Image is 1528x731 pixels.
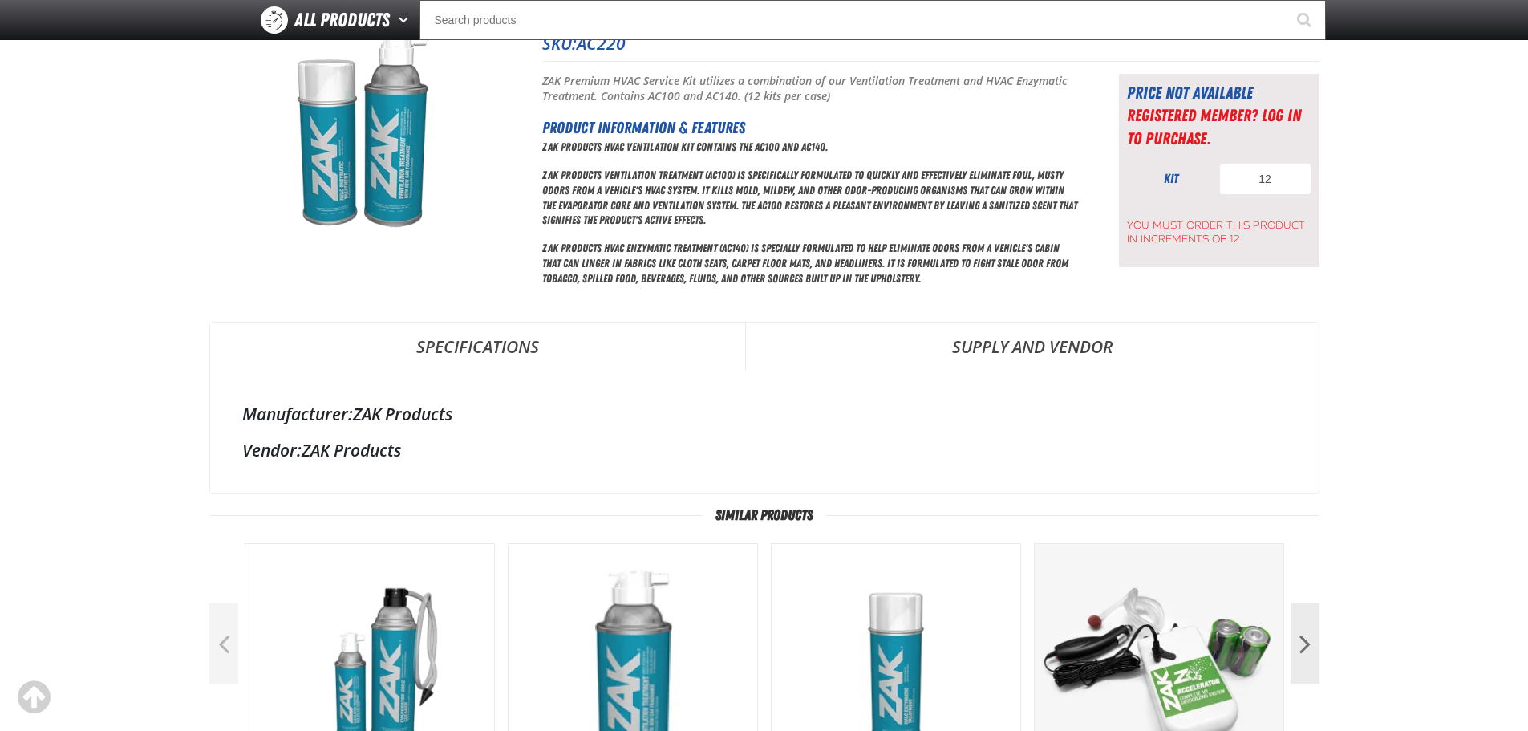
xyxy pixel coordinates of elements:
p: ZAK Products Ventilation Treatment (AC100) is specifically formulated to quickly and effectively ... [542,168,1079,229]
div: Price not available [1127,82,1311,104]
h2: Product Information & Features [542,116,1079,140]
p: ZAK Products HVAC Ventilation Kit contains the AC100 and AC140. [542,140,1079,155]
span: AC220 [577,32,626,55]
input: Product Quantity [1219,163,1311,195]
a: Specifications [210,323,745,371]
label: Manufacturer: [242,403,353,425]
button: Next [1291,603,1319,684]
div: ZAK Products [242,439,1287,461]
a: Supply and Vendor [746,323,1319,371]
p: SKU: [542,32,1319,55]
p: ZAK Premium HVAC Service Kit utilizes a combination of our Ventilation Treatment and HVAC Enzymat... [542,74,1079,104]
a: Registered Member? Log In to purchase. [1127,105,1301,148]
span: You must order this product in increments of 12 [1127,211,1311,246]
div: ZAK Products [242,403,1287,425]
div: Scroll to the top [16,680,51,715]
p: ZAK Products HVAC Enzymatic Treatment (AC140) is specially formulated to help eliminate odors fro... [542,241,1079,286]
label: Vendor: [242,439,302,461]
img: HVAC Ventilation Kit - ZAK Products [210,18,513,253]
button: Previous [209,603,238,684]
span: All Products [294,6,390,35]
div: kit [1127,170,1215,188]
span: Similar Products [703,507,825,523]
